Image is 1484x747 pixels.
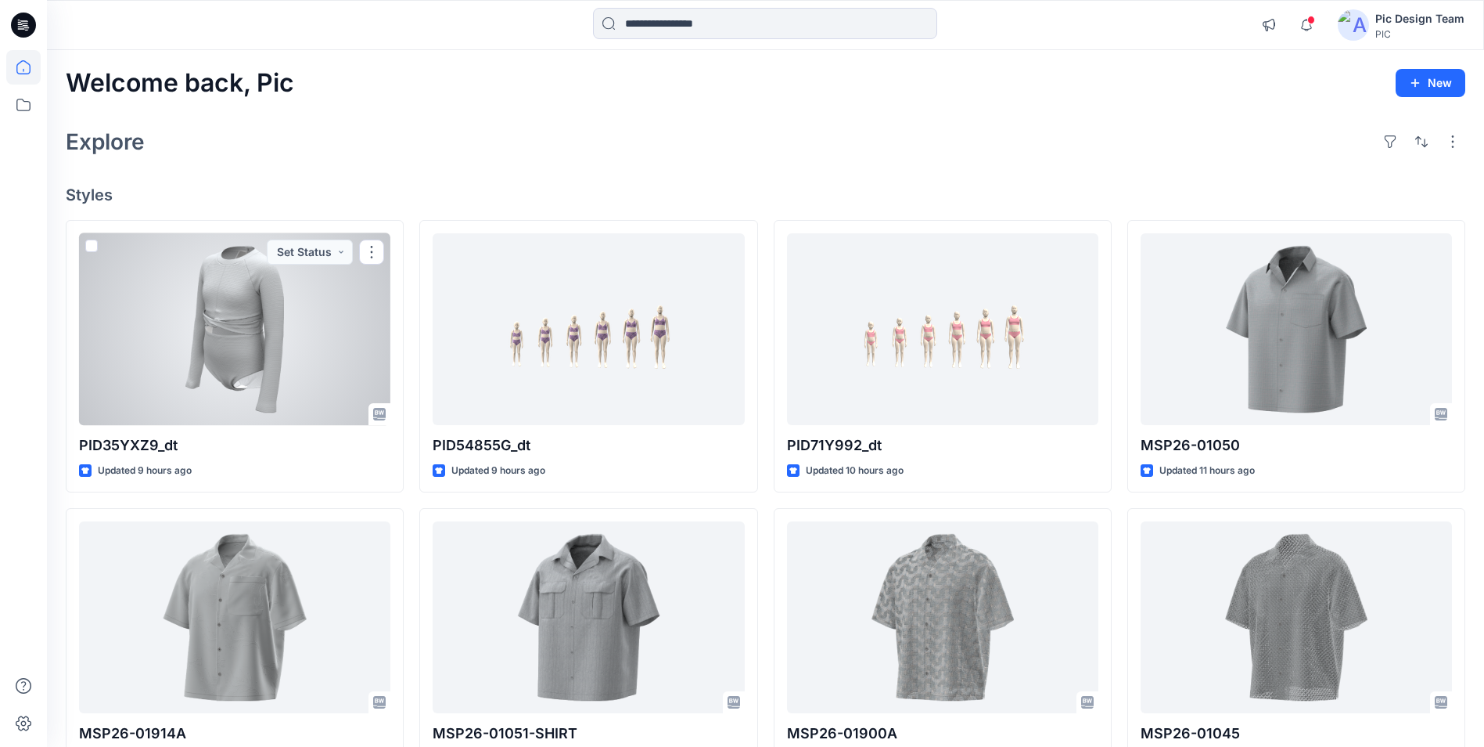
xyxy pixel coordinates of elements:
p: Updated 11 hours ago [1159,463,1255,479]
a: MSP26-01900A [787,521,1098,713]
p: Updated 9 hours ago [98,463,192,479]
p: Updated 9 hours ago [451,463,545,479]
div: Pic Design Team [1375,9,1464,28]
div: PIC [1375,28,1464,40]
a: PID35YXZ9_dt [79,233,390,425]
p: PID71Y992_dt [787,435,1098,456]
img: avatar [1338,9,1369,41]
a: MSP26-01051-SHIRT [433,521,744,713]
a: MSP26-01914A [79,521,390,713]
h4: Styles [66,186,1465,204]
a: MSP26-01045 [1141,521,1452,713]
a: MSP26-01050 [1141,233,1452,425]
p: PID35YXZ9_dt [79,435,390,456]
p: MSP26-01045 [1141,723,1452,745]
button: New [1396,69,1465,97]
p: MSP26-01050 [1141,435,1452,456]
p: MSP26-01900A [787,723,1098,745]
h2: Welcome back, Pic [66,69,294,98]
p: Updated 10 hours ago [806,463,904,479]
a: PID71Y992_dt [787,233,1098,425]
h2: Explore [66,129,145,154]
p: MSP26-01914A [79,723,390,745]
p: MSP26-01051-SHIRT [433,723,744,745]
a: PID54855G_dt [433,233,744,425]
p: PID54855G_dt [433,435,744,456]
